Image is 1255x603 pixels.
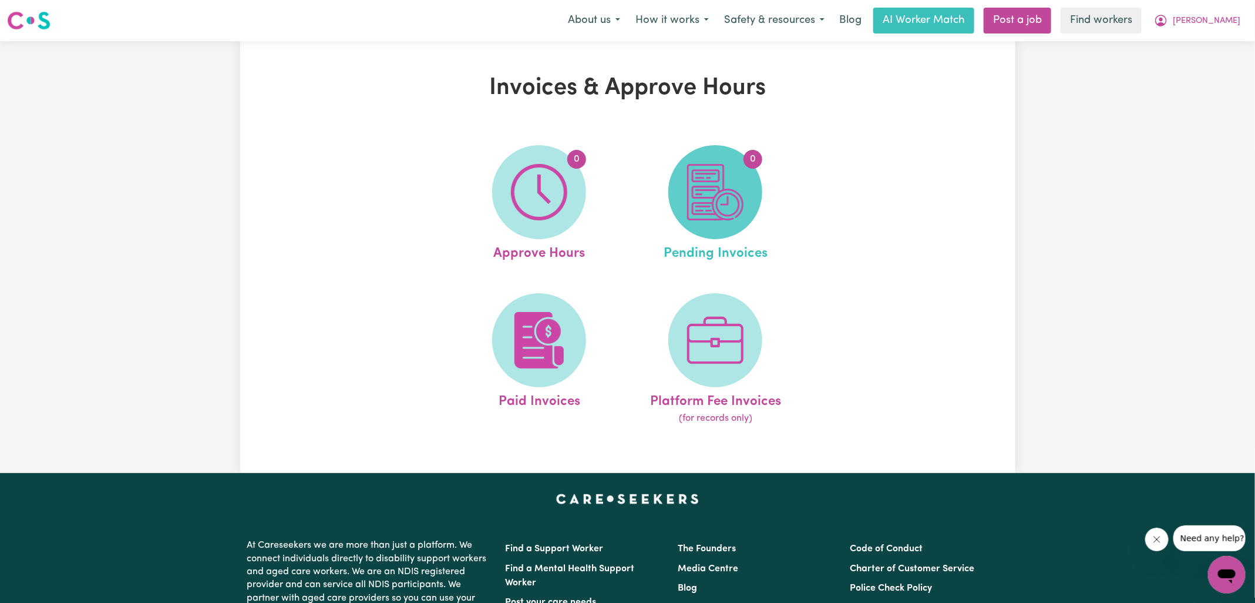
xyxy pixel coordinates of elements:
img: Careseekers logo [7,10,51,31]
a: Code of Conduct [850,544,923,554]
a: Charter of Customer Service [850,564,974,574]
iframe: Close message [1145,528,1169,551]
a: Paid Invoices [455,293,624,426]
span: Platform Fee Invoices [650,387,781,412]
a: Blog [678,584,697,593]
button: About us [560,8,628,33]
span: Pending Invoices [664,239,768,264]
button: My Account [1146,8,1248,33]
a: The Founders [678,544,736,554]
span: Paid Invoices [499,387,580,412]
span: [PERSON_NAME] [1173,15,1240,28]
a: Police Check Policy [850,584,932,593]
button: How it works [628,8,716,33]
iframe: Message from company [1173,525,1246,551]
span: 0 [567,150,586,169]
span: Approve Hours [493,239,585,264]
span: (for records only) [679,411,752,426]
a: Blog [832,8,869,33]
button: Safety & resources [716,8,832,33]
a: Find workers [1061,8,1142,33]
a: Careseekers logo [7,7,51,34]
a: Post a job [984,8,1051,33]
h1: Invoices & Approve Hours [376,74,879,102]
a: Find a Support Worker [506,544,604,554]
span: 0 [743,150,762,169]
a: AI Worker Match [873,8,974,33]
a: Careseekers home page [556,494,699,504]
a: Platform Fee Invoices(for records only) [631,293,800,426]
a: Pending Invoices [631,145,800,264]
a: Approve Hours [455,145,624,264]
a: Media Centre [678,564,738,574]
iframe: Button to launch messaging window [1208,556,1246,594]
a: Find a Mental Health Support Worker [506,564,635,588]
